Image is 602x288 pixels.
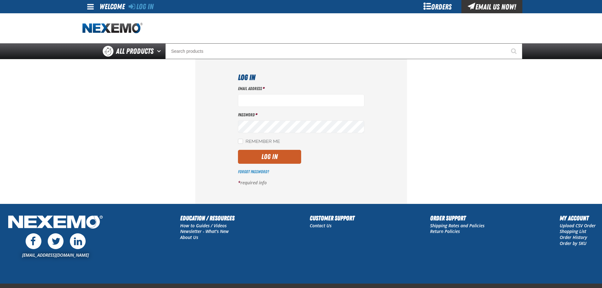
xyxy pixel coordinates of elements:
[238,86,364,92] label: Email Address
[180,213,234,223] h2: Education / Resources
[238,139,243,144] input: Remember Me
[560,228,586,234] a: Shopping List
[165,43,522,59] input: Search
[22,252,89,258] a: [EMAIL_ADDRESS][DOMAIN_NAME]
[310,213,355,223] h2: Customer Support
[238,139,280,145] label: Remember Me
[238,72,364,83] h1: Log In
[82,23,143,34] a: Home
[180,228,229,234] a: Newsletter - What's New
[560,213,596,223] h2: My Account
[82,23,143,34] img: Nexemo logo
[129,2,154,11] a: Log In
[6,213,105,232] img: Nexemo Logo
[507,43,522,59] button: Start Searching
[430,228,460,234] a: Return Policies
[560,234,587,240] a: Order History
[430,223,484,229] a: Shipping Rates and Policies
[238,150,301,164] button: Log In
[430,213,484,223] h2: Order Support
[238,169,269,174] a: Forgot Password?
[116,46,154,57] span: All Products
[560,240,587,246] a: Order by SKU
[310,223,331,229] a: Contact Us
[180,223,227,229] a: How to Guides / Videos
[238,180,364,186] p: required info
[238,112,364,118] label: Password
[155,43,165,59] button: Open All Products pages
[180,234,198,240] a: About Us
[560,223,596,229] a: Upload CSV Order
